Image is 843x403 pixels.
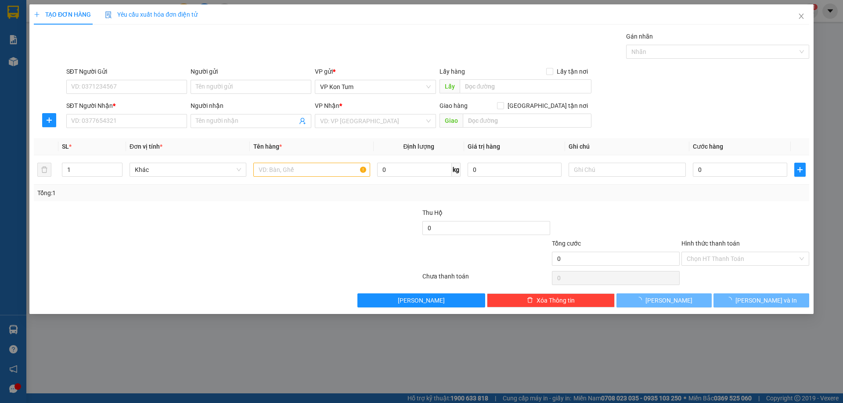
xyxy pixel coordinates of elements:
[487,293,615,307] button: deleteXóa Thông tin
[552,240,581,247] span: Tổng cước
[553,67,591,76] span: Lấy tận nơi
[42,113,56,127] button: plus
[636,297,646,303] span: loading
[626,33,653,40] label: Gán nhãn
[321,80,431,93] span: VP Kon Tum
[440,102,468,109] span: Giao hàng
[646,296,693,305] span: [PERSON_NAME]
[358,293,486,307] button: [PERSON_NAME]
[105,11,198,18] span: Yêu cầu xuất hóa đơn điện tử
[403,143,435,150] span: Định lượng
[253,143,282,150] span: Tên hàng
[798,13,805,20] span: close
[440,114,463,128] span: Giao
[422,209,443,216] span: Thu Hộ
[62,143,69,150] span: SL
[37,163,51,177] button: delete
[569,163,686,177] input: Ghi Chú
[714,293,809,307] button: [PERSON_NAME] và In
[440,79,460,93] span: Lấy
[34,11,91,18] span: TẠO ĐƠN HÀNG
[463,114,591,128] input: Dọc đường
[398,296,445,305] span: [PERSON_NAME]
[468,163,562,177] input: 0
[735,296,797,305] span: [PERSON_NAME] và In
[34,11,40,18] span: plus
[135,163,241,176] span: Khác
[66,67,187,76] div: SĐT Người Gửi
[299,118,306,125] span: user-add
[253,163,370,177] input: VD: Bàn, Ghế
[421,271,551,287] div: Chưa thanh toán
[693,143,723,150] span: Cước hàng
[794,163,806,177] button: plus
[37,188,325,198] div: Tổng: 1
[460,79,591,93] input: Dọc đường
[795,166,805,173] span: plus
[66,101,187,111] div: SĐT Người Nhận
[504,101,591,111] span: [GEOGRAPHIC_DATA] tận nơi
[726,297,735,303] span: loading
[105,11,112,18] img: icon
[43,117,56,124] span: plus
[452,163,461,177] span: kg
[315,102,340,109] span: VP Nhận
[616,293,712,307] button: [PERSON_NAME]
[537,296,575,305] span: Xóa Thông tin
[440,68,465,75] span: Lấy hàng
[527,297,533,304] span: delete
[191,101,311,111] div: Người nhận
[681,240,740,247] label: Hình thức thanh toán
[191,67,311,76] div: Người gửi
[130,143,162,150] span: Đơn vị tính
[468,143,500,150] span: Giá trị hàng
[566,138,689,155] th: Ghi chú
[789,4,814,29] button: Close
[315,67,436,76] div: VP gửi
